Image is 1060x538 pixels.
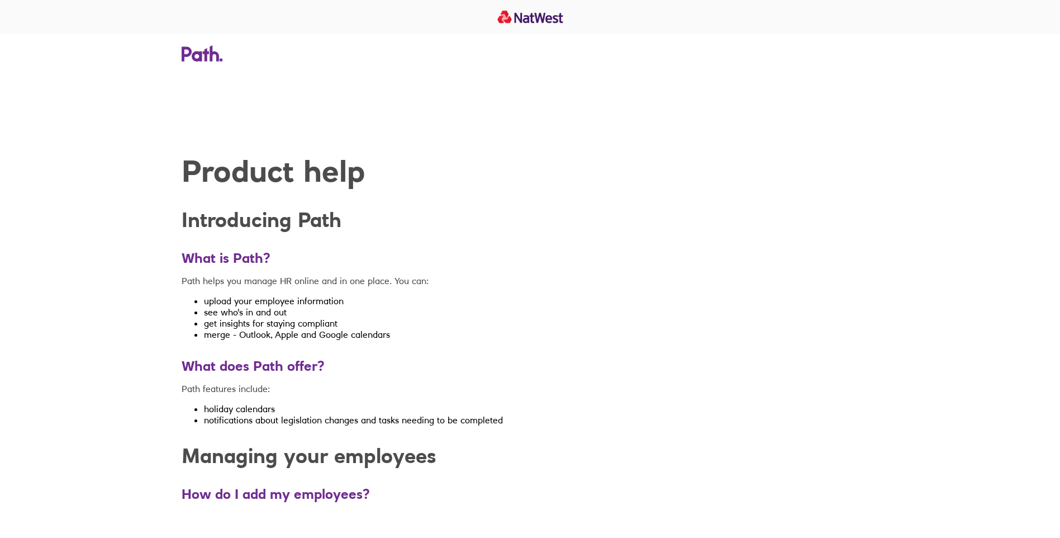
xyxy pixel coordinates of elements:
[182,207,341,232] strong: Introducing Path
[204,414,879,426] li: notifications about legislation changes and tasks needing to be completed
[182,486,370,502] strong: How do I add my employees?
[182,358,325,374] strong: What does Path offer?
[182,275,879,286] p: Path helps you manage HR online and in one place. You can:
[182,383,879,394] p: Path features include:
[182,443,436,468] strong: Managing your employees
[204,295,879,306] li: upload your employee information
[204,318,879,329] li: get insights for staying compliant
[204,306,879,318] li: see who's in and out
[182,153,365,190] strong: Product help
[204,329,879,340] li: merge - Outlook, Apple and Google calendars
[204,403,879,414] li: holiday calendars
[182,250,270,266] strong: What is Path?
